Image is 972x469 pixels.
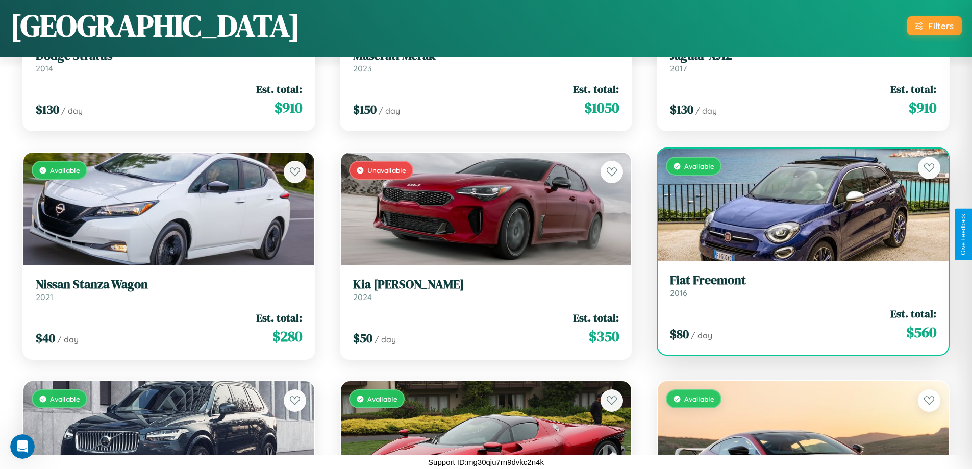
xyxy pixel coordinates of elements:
a: Maserati Merak2023 [353,48,619,73]
span: Available [50,166,80,175]
span: $ 560 [906,322,936,342]
h3: Nissan Stanza Wagon [36,277,302,292]
span: $ 350 [589,326,619,347]
span: / day [691,330,712,340]
span: 2017 [670,63,687,73]
h3: Fiat Freemont [670,273,936,288]
span: $ 910 [909,97,936,118]
span: $ 40 [36,330,55,347]
span: Available [684,162,714,170]
div: Give Feedback [960,214,967,255]
span: Available [50,394,80,403]
span: Available [684,394,714,403]
a: Fiat Freemont2016 [670,273,936,298]
iframe: Intercom live chat [10,434,35,459]
span: Est. total: [573,82,619,96]
span: 2024 [353,292,372,302]
span: 2023 [353,63,371,73]
span: / day [695,106,717,116]
span: $ 80 [670,326,689,342]
span: $ 1050 [584,97,619,118]
span: 2021 [36,292,53,302]
a: Kia [PERSON_NAME]2024 [353,277,619,302]
p: Support ID: mg30qju7rn9dvkc2n4k [428,455,544,469]
span: $ 280 [272,326,302,347]
span: Est. total: [573,310,619,325]
a: Nissan Stanza Wagon2021 [36,277,302,302]
span: Available [367,394,397,403]
span: 2014 [36,63,53,73]
span: Est. total: [890,82,936,96]
button: Filters [907,16,962,35]
span: / day [57,334,79,344]
span: 2016 [670,288,687,298]
span: $ 910 [275,97,302,118]
span: / day [375,334,396,344]
span: Est. total: [256,310,302,325]
span: $ 150 [353,101,377,118]
h3: Kia [PERSON_NAME] [353,277,619,292]
div: Filters [928,20,954,31]
span: $ 130 [670,101,693,118]
a: Jaguar XJ122017 [670,48,936,73]
span: Unavailable [367,166,406,175]
h1: [GEOGRAPHIC_DATA] [10,5,300,46]
span: Est. total: [256,82,302,96]
span: $ 130 [36,101,59,118]
span: / day [379,106,400,116]
span: $ 50 [353,330,372,347]
a: Dodge Stratus2014 [36,48,302,73]
span: Est. total: [890,306,936,321]
span: / day [61,106,83,116]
